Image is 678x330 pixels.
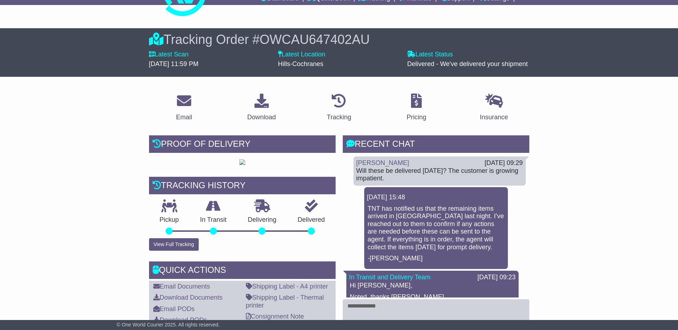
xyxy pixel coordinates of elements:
[246,283,328,290] a: Shipping Label - A4 printer
[171,91,197,125] a: Email
[367,194,505,201] div: [DATE] 15:48
[259,32,370,47] span: OWCAU647402AU
[149,135,336,155] div: Proof of Delivery
[149,238,199,251] button: View Full Tracking
[176,112,192,122] div: Email
[117,322,220,327] span: © One World Courier 2025. All rights reserved.
[278,60,323,67] span: Hills-Cochranes
[368,255,504,262] p: -[PERSON_NAME]
[153,294,223,301] a: Download Documents
[356,167,523,182] div: Will these be delivered [DATE]? The customer is growing impatient.
[149,216,190,224] p: Pickup
[350,293,515,301] p: Noted, thanks [PERSON_NAME]
[237,216,287,224] p: Delivering
[485,159,523,167] div: [DATE] 09:29
[327,112,351,122] div: Tracking
[149,60,199,67] span: [DATE] 11:59 PM
[149,32,529,47] div: Tracking Order #
[149,261,336,281] div: Quick Actions
[402,91,431,125] a: Pricing
[149,51,189,59] label: Latest Scan
[246,313,304,320] a: Consignment Note
[480,112,508,122] div: Insurance
[407,60,528,67] span: Delivered - We've delivered your shipment
[239,159,245,165] img: GetPodImage
[477,274,516,281] div: [DATE] 09:23
[343,135,529,155] div: RECENT CHAT
[356,159,409,166] a: [PERSON_NAME]
[278,51,325,59] label: Latest Location
[246,294,324,309] a: Shipping Label - Thermal printer
[407,51,453,59] label: Latest Status
[149,177,336,196] div: Tracking history
[350,282,515,290] p: Hi [PERSON_NAME],
[322,91,356,125] a: Tracking
[287,216,336,224] p: Delivered
[247,112,276,122] div: Download
[475,91,513,125] a: Insurance
[153,305,195,312] a: Email PODs
[407,112,426,122] div: Pricing
[349,274,431,281] a: In Transit and Delivery Team
[189,216,237,224] p: In Transit
[153,283,210,290] a: Email Documents
[153,316,207,324] a: Download PODs
[368,205,504,251] p: TNT has notified us that the remaining items arrived in [GEOGRAPHIC_DATA] last night. I’ve reache...
[243,91,281,125] a: Download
